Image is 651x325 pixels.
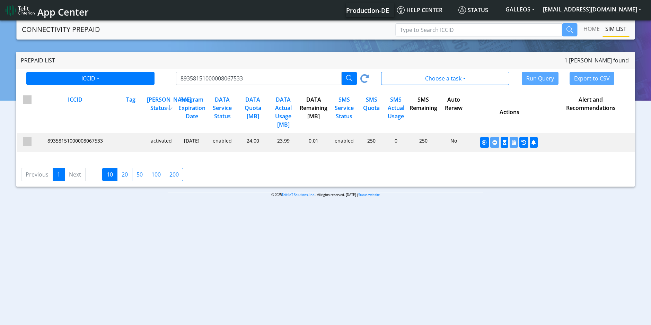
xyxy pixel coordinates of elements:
[456,3,501,17] a: Status
[6,3,88,18] a: App Center
[407,95,438,129] div: SMS Remaining
[358,193,380,197] a: Status website
[407,137,438,148] div: 250
[176,72,341,85] input: Type to Search ICCID/Tag
[397,6,405,14] img: knowledge.svg
[581,22,602,36] a: Home
[328,95,359,129] div: SMS Service Status
[298,137,328,148] div: 0.01
[267,95,298,129] div: DATA Actual Usage [MB]
[267,137,298,148] div: 23.99
[115,95,146,129] div: Tag
[37,6,89,18] span: App Center
[26,72,155,85] button: ICCID
[570,72,614,85] button: Export to CSV
[383,137,407,148] div: 0
[22,23,100,36] a: CONNECTIVITY PREPAID
[21,57,55,64] span: Prepaid List
[282,193,315,197] a: Telit IoT Solutions, Inc.
[237,95,267,129] div: DATA Quota [MB]
[564,56,629,65] span: 1 [PERSON_NAME] found
[397,6,442,14] span: Help center
[346,3,389,17] a: Your current platform instance
[237,137,267,148] div: 24.00
[522,72,558,85] button: Run Query
[394,3,456,17] a: Help center
[359,137,383,148] div: 250
[206,95,237,129] div: DATA Service Status
[359,95,383,129] div: SMS Quota
[206,137,237,148] div: enabled
[458,6,466,14] img: status.svg
[147,168,165,181] label: 100
[438,95,468,129] div: Auto Renew
[102,168,117,181] label: 10
[165,168,183,181] label: 200
[539,3,645,16] button: [EMAIL_ADDRESS][DOMAIN_NAME]
[34,95,115,129] div: ICCID
[6,5,35,16] img: logo-telit-cinterion-gw-new.png
[346,6,389,15] span: Production-DE
[602,22,629,36] a: SIM LIST
[168,192,483,197] p: © 2025 . All rights reserved. [DATE] |
[501,3,539,16] button: GALLEOS
[176,95,206,129] div: Program Expiration Date
[328,137,359,148] div: enabled
[381,72,509,85] button: Choose a task
[146,137,176,148] div: activated
[47,137,103,144] span: 89358151000008067533
[549,95,631,129] div: Alert and Recommendations
[117,168,132,181] label: 20
[176,137,206,148] div: [DATE]
[298,95,328,129] div: DATA Remaining [MB]
[458,6,488,14] span: Status
[53,168,65,181] a: 1
[468,95,549,129] div: Actions
[132,168,147,181] label: 50
[383,95,407,129] div: SMS Actual Usage
[395,23,562,36] input: Type to Search ICCID
[146,95,176,129] div: [PERSON_NAME] Status
[438,137,468,148] div: No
